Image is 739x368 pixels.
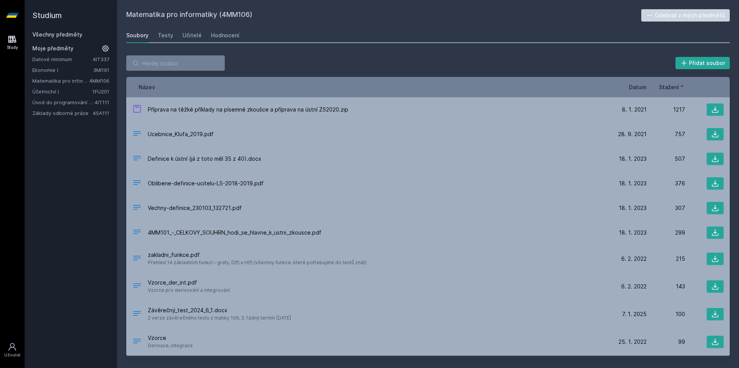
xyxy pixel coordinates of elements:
div: 757 [647,130,685,138]
span: Přehled 14 základních funkcí – grafy, D(f) a H(f) (všechny funkce, které potřebujete do testů znát) [148,259,366,266]
span: Vzorce_der_int.pdf [148,279,230,286]
a: Uživatel [2,338,23,362]
a: 1FU201 [92,88,109,95]
a: Datové minimum [32,55,93,63]
div: PDF [132,129,142,140]
span: 25. 1. 2022 [619,338,647,346]
div: 100 [647,310,685,318]
a: Účetnictví I. [32,88,92,95]
a: Hodnocení [211,28,239,43]
span: Vzorce [148,334,193,342]
a: 4IT337 [93,56,109,62]
span: zakladni_funkce.pdf [148,251,366,259]
h2: Matematika pro informatiky (4MM106) [126,9,641,22]
div: 143 [647,283,685,290]
div: 507 [647,155,685,163]
div: DOCX [132,153,142,165]
span: Moje předměty [32,45,74,52]
a: Všechny předměty [32,31,82,38]
div: PDF [132,281,142,292]
a: Soubory [126,28,149,43]
span: 7. 1. 2025 [622,310,647,318]
div: PDF [132,203,142,214]
div: Testy [158,32,173,39]
span: Definice k ústní (já z toto měl 35 z 40).docx [148,155,261,163]
a: Základy odborné práce [32,109,93,117]
span: 6. 2. 2022 [621,283,647,290]
div: Učitelé [182,32,202,39]
a: Úvod do programování v jazyce Python [32,98,95,106]
span: 18. 1. 2023 [619,180,647,187]
button: Přidat soubor [675,57,730,69]
span: Derivace, integrace [148,342,193,350]
div: 99 [647,338,685,346]
span: 18. 1. 2023 [619,155,647,163]
div: DOCX [132,309,142,320]
div: 299 [647,229,685,236]
input: Hledej soubor [126,55,225,71]
div: PDF [132,253,142,265]
span: 8. 1. 2021 [622,106,647,113]
a: 3MI191 [93,67,109,73]
a: 4IT111 [95,99,109,105]
div: .PDF [132,336,142,348]
button: Stažení [659,83,685,91]
span: 28. 9. 2021 [618,130,647,138]
div: 215 [647,255,685,263]
a: Učitelé [182,28,202,43]
div: ZIP [132,104,142,115]
div: Hodnocení [211,32,239,39]
a: Ekonomie I [32,66,93,74]
span: Ucebnice_Klufa_2019.pdf [148,130,214,138]
div: 376 [647,180,685,187]
span: 18. 1. 2023 [619,229,647,236]
span: Oblibene-definice-ucitelu-LS-2018-2019.pdf [148,180,264,187]
button: Odebrat z mých předmětů [641,9,730,22]
div: Study [7,45,18,50]
span: 18. 1. 2023 [619,204,647,212]
a: Matematika pro informatiky [32,77,89,85]
div: 307 [647,204,685,212]
span: Příprava na těžké příklady na písemné zkoušce a příprava na ústní ZS2020.zip [148,106,348,113]
div: Soubory [126,32,149,39]
div: 1217 [647,106,685,113]
span: Vechny-definice_230103_132721.pdf [148,204,242,212]
span: Závěrečný_test_2024_6_1.docx [148,306,291,314]
span: 4MM101_-_CELKOVY_SOUHRN_hodi_se_hlavne_k_ustni_zkousce.pdf [148,229,321,236]
button: Datum [629,83,647,91]
span: 6. 2. 2022 [621,255,647,263]
div: Uživatel [4,352,20,358]
a: 4MM106 [89,78,109,84]
div: PDF [132,227,142,238]
span: 2 verze závěrečného testu z matiky 106, 2. řádný termín [DATE] [148,314,291,322]
div: PDF [132,178,142,189]
button: Název [139,83,155,91]
span: Vzorce pro derivování a integrování [148,286,230,294]
span: Stažení [659,83,679,91]
a: 4SA111 [93,110,109,116]
a: Testy [158,28,173,43]
a: Study [2,31,23,54]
